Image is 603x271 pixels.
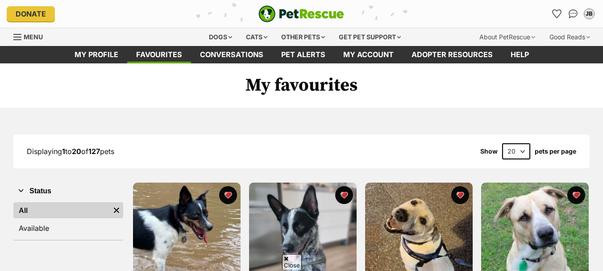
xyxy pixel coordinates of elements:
[543,28,596,46] div: Good Reads
[13,220,123,236] a: Available
[566,7,580,21] a: Conversations
[13,202,110,218] a: All
[110,202,123,218] a: Remove filter
[403,46,502,63] a: Adopter resources
[258,5,344,22] img: logo-e224e6f780fb5917bec1dbf3a21bbac754714ae5b6737aabdf751b685950b380.svg
[585,9,594,18] div: JB
[334,46,403,63] a: My account
[451,186,469,204] button: favourite
[203,28,238,46] div: Dogs
[13,28,49,44] a: Menu
[535,148,576,155] label: pets per page
[502,46,538,63] a: Help
[13,185,123,197] button: Status
[567,186,585,204] button: favourite
[7,6,55,21] a: Donate
[335,186,353,204] button: favourite
[275,28,331,46] div: Other pets
[240,28,274,46] div: Cats
[66,46,127,63] a: My profile
[272,46,334,63] a: Pet alerts
[72,147,81,156] strong: 20
[550,7,596,21] ul: Account quick links
[333,28,407,46] div: Get pet support
[282,254,302,270] span: Close
[569,9,578,18] img: chat-41dd97257d64d25036548639549fe6c8038ab92f7586957e7f3b1b290dea8141.svg
[550,7,564,21] a: Favourites
[24,33,43,41] span: Menu
[62,147,65,156] strong: 1
[191,46,272,63] a: conversations
[219,186,237,204] button: favourite
[473,28,541,46] div: About PetRescue
[13,200,123,240] div: Status
[480,148,498,155] span: Show
[127,46,191,63] a: Favourites
[582,7,596,21] button: My account
[258,5,344,22] a: PetRescue
[88,147,100,156] strong: 127
[27,147,114,156] span: Displaying to of pets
